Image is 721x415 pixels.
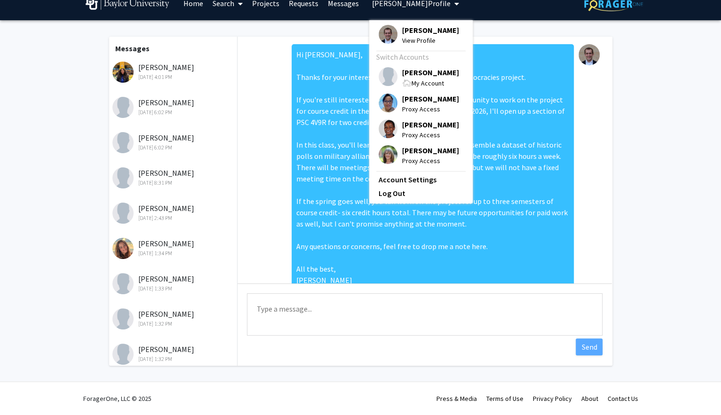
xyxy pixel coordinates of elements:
a: Terms of Use [486,394,523,403]
div: Profile Picture[PERSON_NAME]View Profile [379,25,459,46]
div: Profile Picture[PERSON_NAME]My Account [379,67,459,88]
div: Hi [PERSON_NAME], Thanks for your interest in the Alliance Politics in Democracies project. If yo... [292,44,574,290]
span: [PERSON_NAME] [402,119,459,130]
a: Privacy Policy [533,394,572,403]
span: [PERSON_NAME] [402,145,459,156]
div: [PERSON_NAME] [112,273,235,293]
a: Contact Us [608,394,638,403]
div: [PERSON_NAME] [112,308,235,328]
img: Michael Chung [112,167,134,188]
div: [DATE] 1:32 PM [112,320,235,328]
button: Send [576,338,602,355]
img: Joshua Alley [578,44,600,65]
img: Sean Mathias [112,344,134,365]
div: ForagerOne, LLC © 2025 [83,382,151,415]
div: [DATE] 4:01 PM [112,73,235,81]
div: [PERSON_NAME] [112,238,235,258]
a: Press & Media [436,394,477,403]
img: Jenny Ku [112,132,134,153]
iframe: Chat [7,373,40,408]
textarea: Message [247,293,602,336]
span: View Profile [402,35,459,46]
a: Log Out [379,188,463,199]
div: [PERSON_NAME] [112,344,235,363]
img: Reina Calafell [112,238,134,259]
div: [DATE] 1:34 PM [112,249,235,258]
span: [PERSON_NAME] [402,94,459,104]
img: Nouran Abdelrahman [112,273,134,294]
img: Eva Brandt [112,203,134,224]
div: [DATE] 6:02 PM [112,143,235,152]
a: About [581,394,598,403]
div: [PERSON_NAME] [112,132,235,152]
div: [DATE] 2:43 PM [112,214,235,222]
div: [PERSON_NAME] [112,97,235,117]
span: [PERSON_NAME] [402,25,459,35]
div: [PERSON_NAME] [112,203,235,222]
span: Proxy Access [402,104,459,114]
span: Proxy Access [402,156,459,166]
img: Profile Picture [379,119,397,138]
div: [DATE] 1:32 PM [112,355,235,363]
span: My Account [412,79,444,87]
img: Profile Picture [379,145,397,164]
img: Profile Picture [379,67,397,86]
div: [DATE] 6:02 PM [112,108,235,117]
div: [DATE] 8:31 PM [112,179,235,187]
div: Profile Picture[PERSON_NAME]Proxy Access [379,145,459,166]
span: Proxy Access [402,130,459,140]
img: Profile Picture [379,94,397,112]
div: Profile Picture[PERSON_NAME]Proxy Access [379,94,459,114]
div: [DATE] 1:33 PM [112,284,235,293]
b: Messages [115,44,150,53]
div: Profile Picture[PERSON_NAME]Proxy Access [379,119,459,140]
div: [PERSON_NAME] [112,62,235,81]
span: [PERSON_NAME] [402,67,459,78]
div: Switch Accounts [376,51,463,63]
div: [PERSON_NAME] [112,167,235,187]
img: Priyana Khatri [112,308,134,329]
img: Profile Picture [379,25,397,44]
img: Malena Garcia [112,97,134,118]
a: Account Settings [379,174,463,185]
img: Jazmine Fajardo [112,62,134,83]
